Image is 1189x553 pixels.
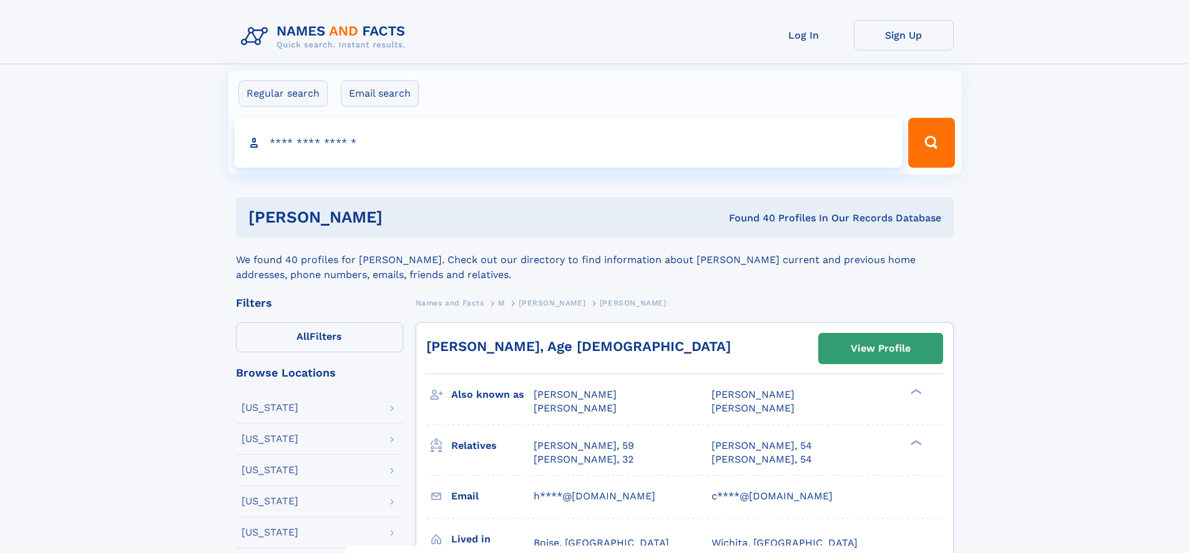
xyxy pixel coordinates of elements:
button: Search Button [908,118,954,168]
a: [PERSON_NAME], 54 [712,439,812,453]
a: Names and Facts [416,295,484,310]
div: Browse Locations [236,367,403,378]
span: Boise, [GEOGRAPHIC_DATA] [534,537,669,549]
a: [PERSON_NAME], 54 [712,453,812,466]
a: M [498,295,505,310]
span: M [498,299,505,307]
label: Email search [341,80,419,107]
div: [US_STATE] [242,496,298,506]
div: ❯ [908,438,922,446]
label: Regular search [238,80,328,107]
h3: Relatives [451,435,534,456]
span: [PERSON_NAME] [712,388,795,400]
div: [US_STATE] [242,434,298,444]
span: [PERSON_NAME] [712,402,795,414]
span: [PERSON_NAME] [534,402,617,414]
img: Logo Names and Facts [236,20,416,54]
span: [PERSON_NAME] [519,299,585,307]
div: We found 40 profiles for [PERSON_NAME]. Check out our directory to find information about [PERSON... [236,238,954,282]
input: search input [235,118,903,168]
div: ❯ [908,388,922,396]
span: Wichita, [GEOGRAPHIC_DATA] [712,537,858,549]
a: Log In [754,20,854,50]
label: Filters [236,322,403,352]
a: [PERSON_NAME] [519,295,585,310]
span: [PERSON_NAME] [534,388,617,400]
a: [PERSON_NAME], 59 [534,439,634,453]
span: All [296,330,310,342]
h3: Email [451,486,534,507]
a: Sign Up [854,20,954,50]
div: View Profile [851,334,911,363]
a: View Profile [819,334,942,363]
span: [PERSON_NAME] [600,299,667,307]
h3: Lived in [451,529,534,550]
a: [PERSON_NAME], 32 [534,453,634,466]
h1: [PERSON_NAME] [248,209,556,225]
a: [PERSON_NAME], Age [DEMOGRAPHIC_DATA] [426,339,731,354]
div: Filters [236,297,403,309]
div: [US_STATE] [242,465,298,475]
div: [US_STATE] [242,527,298,537]
h3: Also known as [451,384,534,405]
div: [US_STATE] [242,403,298,413]
div: Found 40 Profiles In Our Records Database [555,211,941,225]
